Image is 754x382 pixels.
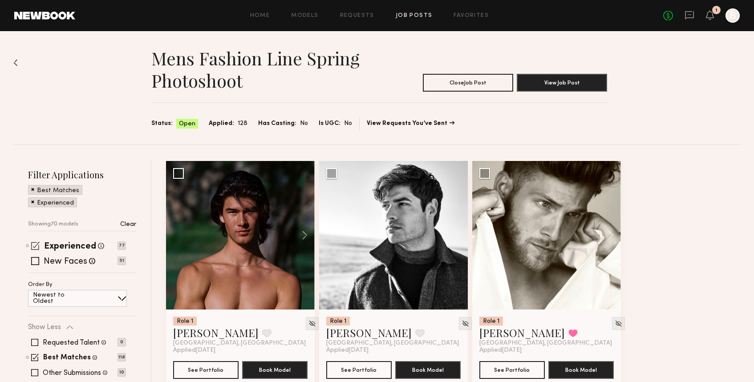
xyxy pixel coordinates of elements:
span: Has Casting: [258,119,296,129]
span: Open [179,120,195,129]
span: No [300,119,308,129]
label: Other Submissions [43,370,101,377]
img: Back to previous page [13,59,18,66]
p: Experienced [37,200,74,206]
div: Applied [DATE] [173,347,308,354]
img: Unhide Model [308,320,316,327]
a: B [726,8,740,23]
p: 10 [118,368,126,377]
span: Status: [151,119,173,129]
a: Requests [340,13,374,19]
button: See Portfolio [173,361,239,379]
button: Book Model [242,361,308,379]
button: CloseJob Post [423,74,513,92]
a: Models [291,13,318,19]
img: Unhide Model [615,320,622,327]
a: Home [250,13,270,19]
button: Book Model [548,361,614,379]
span: [GEOGRAPHIC_DATA], [GEOGRAPHIC_DATA] [326,340,459,347]
label: Experienced [44,242,96,251]
p: 118 [118,353,126,362]
div: Role 1 [479,317,503,326]
a: Book Model [395,366,461,373]
p: 77 [118,241,126,250]
h2: Filter Applications [28,169,136,181]
a: [PERSON_NAME] [326,326,412,340]
button: View Job Post [517,74,607,92]
div: Applied [DATE] [479,347,614,354]
p: 51 [118,257,126,265]
a: Favorites [454,13,489,19]
span: [GEOGRAPHIC_DATA], [GEOGRAPHIC_DATA] [479,340,612,347]
p: Clear [120,221,136,228]
button: See Portfolio [326,361,392,379]
p: Best Matches [37,188,79,194]
label: New Faces [44,257,87,266]
a: [PERSON_NAME] [479,326,565,340]
span: 128 [238,119,247,129]
a: Job Posts [396,13,433,19]
p: 0 [118,338,126,346]
label: Best Matches [43,354,91,362]
span: Is UGC: [319,119,341,129]
div: 1 [715,8,718,13]
a: Book Model [242,366,308,373]
div: Applied [DATE] [326,347,461,354]
a: View Requests You’ve Sent [367,121,454,127]
button: See Portfolio [479,361,545,379]
div: Role 1 [173,317,197,326]
span: No [344,119,352,129]
img: Unhide Model [462,320,469,327]
p: Showing 70 models [28,221,78,227]
h1: Mens Fashion Line Spring Photoshoot [151,47,379,92]
p: Order By [28,282,53,288]
a: Book Model [548,366,614,373]
div: Role 1 [326,317,350,326]
p: Show Less [28,324,61,331]
p: Newest to Oldest [33,292,86,305]
label: Requested Talent [43,339,100,346]
button: Book Model [395,361,461,379]
span: [GEOGRAPHIC_DATA], [GEOGRAPHIC_DATA] [173,340,306,347]
span: Applied: [209,119,234,129]
a: [PERSON_NAME] [173,326,259,340]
